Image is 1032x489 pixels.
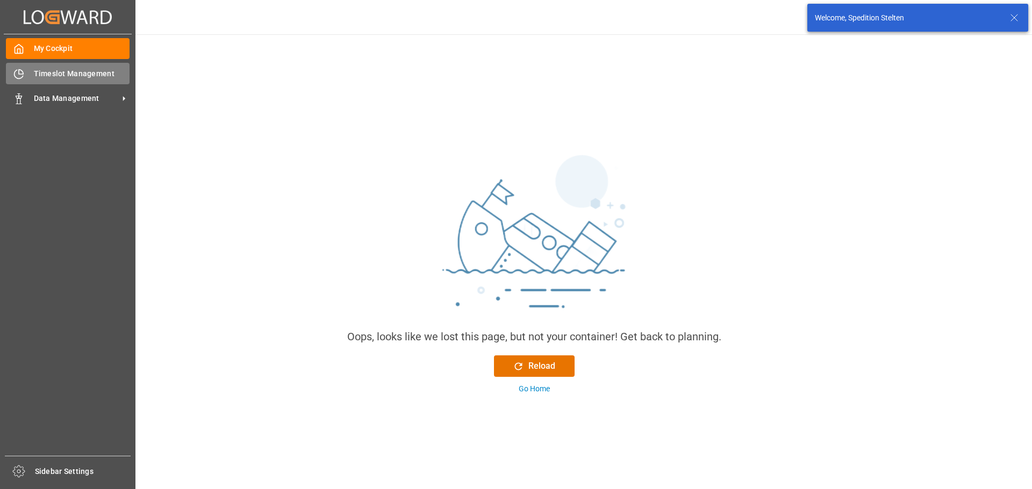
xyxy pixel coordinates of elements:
[373,150,696,329] img: sinking_ship.png
[513,360,555,373] div: Reload
[34,68,130,79] span: Timeslot Management
[35,466,131,477] span: Sidebar Settings
[347,329,721,345] div: Oops, looks like we lost this page, but not your container! Get back to planning.
[494,355,575,377] button: Reload
[815,12,1000,24] div: Welcome, Spedition Stelten
[519,383,550,395] div: Go Home
[6,63,130,84] a: Timeslot Management
[494,383,575,395] button: Go Home
[34,43,130,54] span: My Cockpit
[34,93,119,104] span: Data Management
[6,38,130,59] a: My Cockpit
